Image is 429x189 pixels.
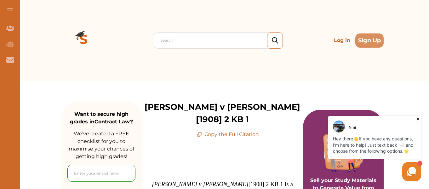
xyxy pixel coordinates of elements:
[61,18,106,63] img: Logo
[355,33,384,48] button: Sign Up
[331,34,353,47] p: Log in
[142,101,303,126] p: [PERSON_NAME] v [PERSON_NAME] [1908] 2 KB 1
[197,131,259,138] p: Copy the Full Citation
[67,165,135,182] input: Enter your email here
[278,114,423,183] iframe: HelpCrunch
[152,181,249,187] em: [PERSON_NAME] v [PERSON_NAME]
[69,131,134,159] span: We’ve created a FREE checklist for you to maximise your chances of getting high grades!
[272,37,278,44] img: search_icon
[70,111,133,125] strong: Want to secure high grades in Contract Law ?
